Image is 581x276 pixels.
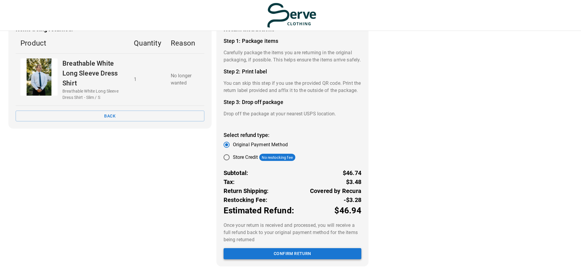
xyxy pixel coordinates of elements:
button: Back [16,111,204,122]
h4: Step 2: Print label [224,68,361,75]
p: Return Shipping: [224,186,269,195]
p: Breathable White Long Sleeve Dress Shirt [62,58,124,88]
p: Once your return is received and processed, you will receive a full refund back to your original ... [224,222,361,243]
h4: Select refund type: [224,132,361,138]
span: No restocking fee [259,155,295,161]
span: Original Payment Method [233,141,288,148]
p: Restocking Fee: [224,195,268,204]
button: Confirm return [224,248,361,259]
p: $3.48 [346,177,361,186]
div: Store Credit [233,154,295,161]
p: Covered by Recura [310,186,361,195]
p: Subtotal: [224,168,248,177]
h4: Step 1: Package items [224,38,361,44]
p: Quantity [134,38,161,49]
p: Carefully package the items you are returning in the original packaging, if possible. This helps ... [224,49,361,64]
p: You can skip this step if you use the provided QR code. Print the return label provided and affix... [224,80,361,94]
p: Drop off the package at your nearest USPS location. [224,110,361,117]
p: -$3.28 [344,195,361,204]
p: $46.74 [343,168,361,177]
p: 1 [134,76,161,83]
p: Reason [171,38,200,49]
p: $46.94 [334,204,361,217]
div: Breathable White Long Sleeve Dress Shirt - Serve Clothing [20,58,58,96]
p: Tax: [224,177,235,186]
h4: Step 3: Drop off package [224,99,361,105]
p: Estimated Refund: [224,204,294,217]
img: serve-clothing.myshopify.com-3331c13f-55ad-48ba-bef5-e23db2fa8125 [267,2,317,28]
p: Product [20,38,124,49]
p: No longer wanted [171,72,200,87]
p: Breathable White Long Sleeve Dress Shirt - Slim / S [62,88,124,101]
